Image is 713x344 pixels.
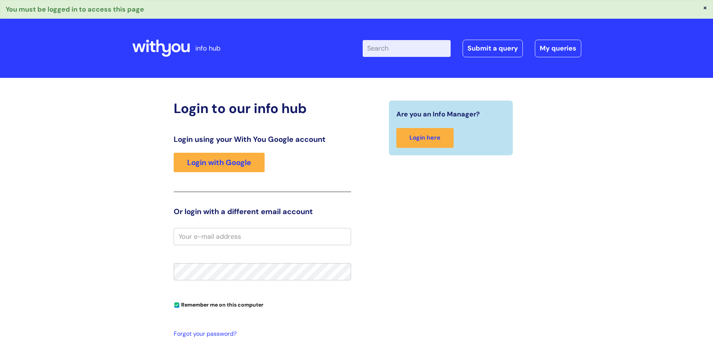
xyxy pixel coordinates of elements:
input: Search [363,40,451,57]
a: Login here [396,128,454,148]
input: Your e-mail address [174,228,351,245]
a: Login with Google [174,153,265,172]
p: info hub [195,42,220,54]
h3: Or login with a different email account [174,207,351,216]
button: × [703,4,707,11]
div: You can uncheck this option if you're logging in from a shared device [174,298,351,310]
label: Remember me on this computer [174,300,263,308]
a: Submit a query [463,40,523,57]
h2: Login to our info hub [174,100,351,116]
a: Forgot your password? [174,329,347,340]
h3: Login using your With You Google account [174,135,351,144]
input: Remember me on this computer [174,303,179,308]
span: Are you an Info Manager? [396,108,480,120]
a: My queries [535,40,581,57]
